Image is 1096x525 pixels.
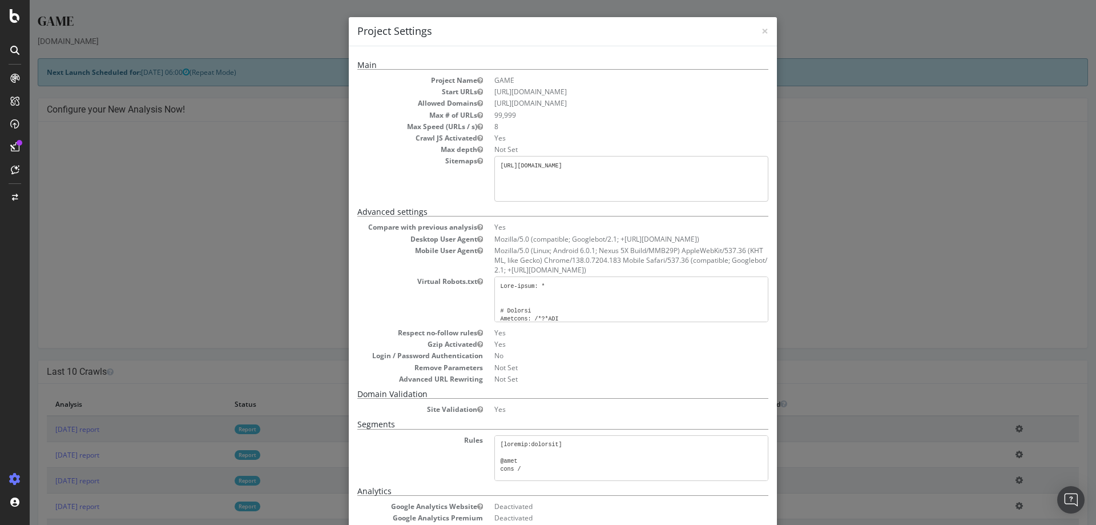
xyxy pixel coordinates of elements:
[328,390,739,399] h5: Domain Validation
[328,435,453,445] dt: Rules
[328,276,453,286] dt: Virtual Robots.txt
[328,246,453,255] dt: Mobile User Agent
[328,328,453,338] dt: Respect no-follow rules
[328,110,453,120] dt: Max # of URLs
[328,207,739,217] h5: Advanced settings
[465,156,739,202] pre: [URL][DOMAIN_NAME]
[328,404,453,414] dt: Site Validation
[465,513,739,523] dd: Deactivated
[465,234,739,244] dd: Mozilla/5.0 (compatible; Googlebot/2.1; +[URL][DOMAIN_NAME])
[328,502,453,511] dt: Google Analytics Website
[465,75,739,85] dd: GAME
[328,339,453,349] dt: Gzip Activated
[328,133,453,143] dt: Crawl JS Activated
[465,435,739,481] pre: [loremip:dolorsit] @amet cons / @Adipisc-elits do ( eiu tempo://inc.utla.et.do/ma-aliqua eni admi...
[732,23,739,39] span: ×
[465,145,739,154] dd: Not Set
[328,61,739,70] h5: Main
[328,24,739,39] h4: Project Settings
[465,87,739,97] dd: [URL][DOMAIN_NAME]
[328,156,453,166] dt: Sitemaps
[465,502,739,511] dd: Deactivated
[328,98,453,108] dt: Allowed Domains
[465,98,739,108] li: [URL][DOMAIN_NAME]
[465,404,739,414] dd: Yes
[465,351,739,360] dd: No
[465,363,739,372] dd: Not Set
[328,513,453,523] dt: Google Analytics Premium
[328,234,453,244] dt: Desktop User Agent
[465,339,739,349] dd: Yes
[328,222,453,232] dt: Compare with previous analysis
[328,363,453,372] dt: Remove Parameters
[465,276,739,322] pre: Lore-ipsum: * # Dolorsi Ametcons: /*?*ADI Elitsedd: /*?eiusmo Temporin: /*utlabor Etdolore: /ma/ ...
[465,110,739,120] dd: 99,999
[328,122,453,131] dt: Max Speed (URLs / s)
[465,222,739,232] dd: Yes
[1057,486,1085,514] div: Open Intercom Messenger
[328,487,739,496] h5: Analytics
[465,246,739,275] dd: Mozilla/5.0 (Linux; Android 6.0.1; Nexus 5X Build/MMB29P) AppleWebKit/537.36 (KHTML, like Gecko) ...
[465,122,739,131] dd: 8
[328,374,453,384] dt: Advanced URL Rewriting
[328,75,453,85] dt: Project Name
[328,351,453,360] dt: Login / Password Authentication
[328,87,453,97] dt: Start URLs
[465,374,739,384] dd: Not Set
[465,133,739,143] dd: Yes
[465,328,739,338] dd: Yes
[328,420,739,429] h5: Segments
[328,145,453,154] dt: Max depth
